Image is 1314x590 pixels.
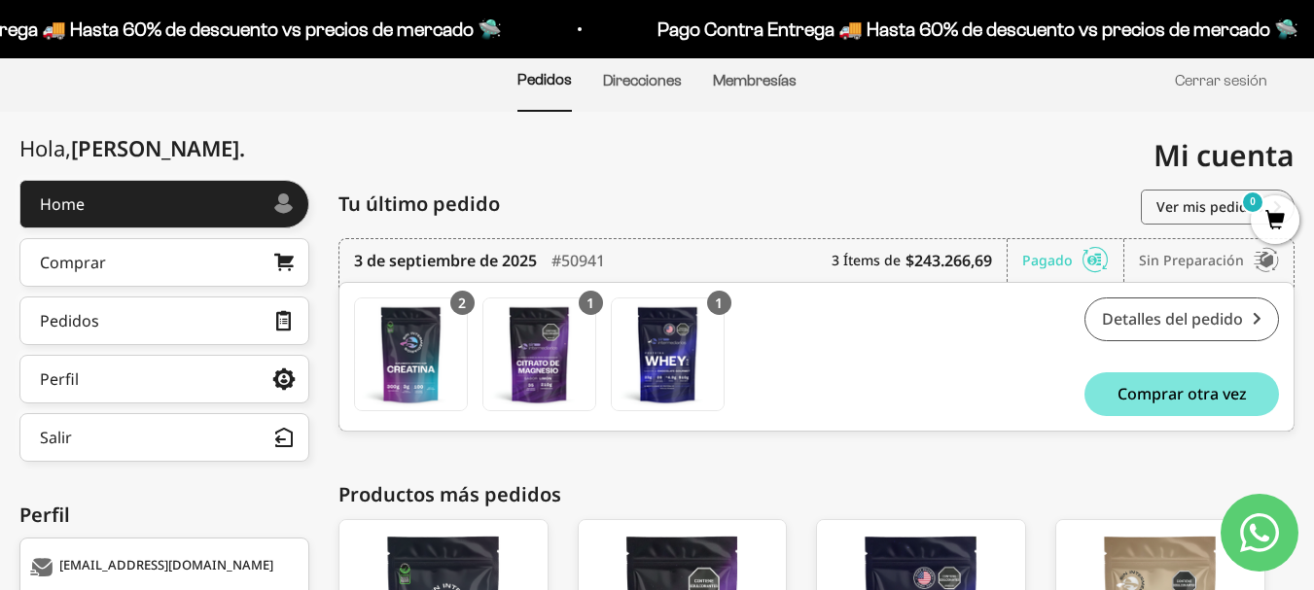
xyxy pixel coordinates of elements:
[1118,386,1247,401] span: Comprar otra vez
[832,239,1008,282] div: 3 Ítems de
[483,298,595,410] img: Translation missing: es.Citrato de Magnesio - Sabor Limón
[40,196,85,212] div: Home
[1175,72,1267,88] a: Cerrar sesión
[1141,190,1295,225] a: Ver mis pedidos
[1084,297,1279,341] a: Detalles del pedido
[482,297,596,411] a: Citrato de Magnesio - Sabor Limón
[19,180,309,228] a: Home
[19,413,309,462] button: Salir
[1154,135,1295,175] span: Mi cuenta
[71,133,245,162] span: [PERSON_NAME]
[1241,191,1264,214] mark: 0
[611,297,725,411] a: Proteína Whey - Chocolate / 2 libras (910g)
[1084,372,1279,416] button: Comprar otra vez
[1251,211,1299,232] a: 0
[19,238,309,287] a: Comprar
[603,72,682,88] a: Direcciones
[239,133,245,162] span: .
[1139,239,1279,282] div: Sin preparación
[40,430,72,445] div: Salir
[612,298,724,410] img: Translation missing: es.Proteína Whey - Chocolate / 2 libras (910g)
[354,249,537,272] time: 3 de septiembre de 2025
[707,291,731,315] div: 1
[713,72,797,88] a: Membresías
[40,255,106,270] div: Comprar
[355,298,467,410] img: Translation missing: es.Creatina Monohidrato
[450,291,475,315] div: 2
[906,249,992,272] b: $243.266,69
[19,296,309,345] a: Pedidos
[338,190,500,219] span: Tu último pedido
[644,14,1285,45] p: Pago Contra Entrega 🚚 Hasta 60% de descuento vs precios de mercado 🛸
[517,71,572,87] a: Pedidos
[338,480,1295,509] div: Productos más pedidos
[19,136,245,160] div: Hola,
[19,355,309,403] a: Perfil
[1022,239,1124,282] div: Pagado
[579,291,603,315] div: 1
[40,313,99,329] div: Pedidos
[40,371,79,387] div: Perfil
[354,297,468,411] a: Creatina Monohidrato
[19,501,309,530] div: Perfil
[30,558,294,577] div: [EMAIL_ADDRESS][DOMAIN_NAME]
[551,239,605,282] div: #50941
